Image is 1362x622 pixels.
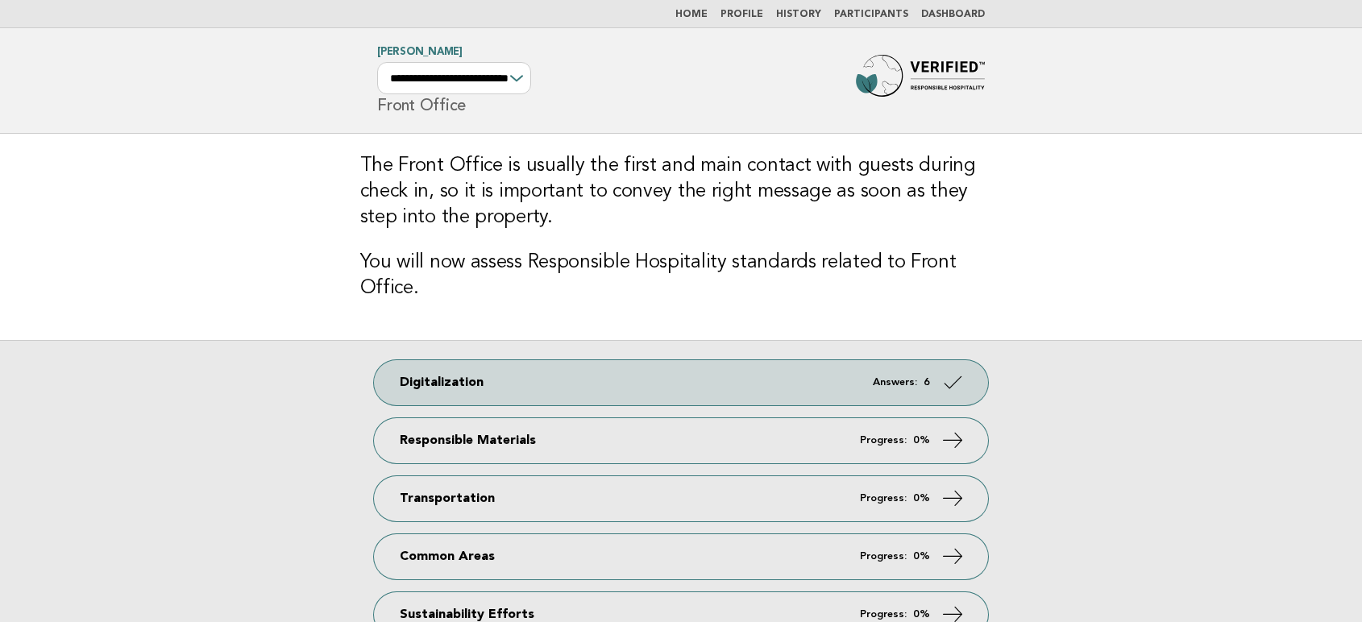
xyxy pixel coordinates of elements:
em: Answers: [873,377,917,388]
a: Digitalization Answers: 6 [374,360,988,405]
a: Transportation Progress: 0% [374,476,988,521]
a: Responsible Materials Progress: 0% [374,418,988,463]
em: Progress: [860,609,907,620]
a: Dashboard [921,10,985,19]
a: Profile [720,10,763,19]
a: Common Areas Progress: 0% [374,534,988,579]
strong: 0% [913,493,930,504]
a: Home [675,10,708,19]
em: Progress: [860,493,907,504]
strong: 0% [913,551,930,562]
a: [PERSON_NAME] [377,47,463,57]
strong: 0% [913,435,930,446]
a: Participants [834,10,908,19]
h1: Front Office [377,48,531,114]
h3: The Front Office is usually the first and main contact with guests during check in, so it is impo... [360,153,1003,230]
strong: 0% [913,609,930,620]
img: Forbes Travel Guide [856,55,985,106]
h3: You will now assess Responsible Hospitality standards related to Front Office. [360,250,1003,301]
strong: 6 [924,377,930,388]
em: Progress: [860,435,907,446]
a: History [776,10,821,19]
em: Progress: [860,551,907,562]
